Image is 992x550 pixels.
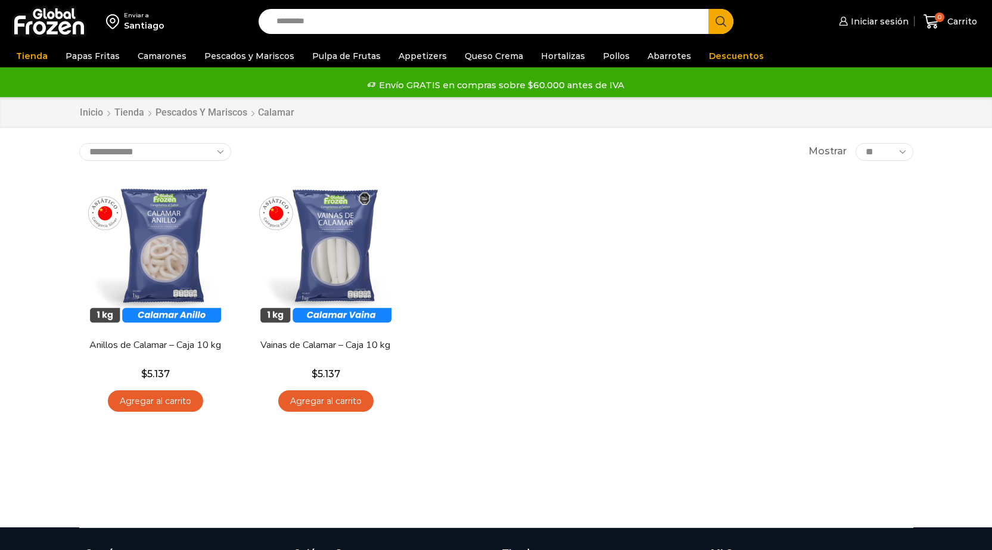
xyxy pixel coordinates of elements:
nav: Breadcrumb [79,106,294,120]
bdi: 5.137 [312,368,340,380]
div: Enviar a [124,11,164,20]
a: Inicio [79,106,104,120]
a: Tienda [114,106,145,120]
bdi: 5.137 [141,368,170,380]
a: Tienda [10,45,54,67]
a: Anillos de Calamar – Caja 10 kg [86,338,223,352]
span: Iniciar sesión [848,15,909,27]
a: Vainas de Calamar – Caja 10 kg [257,338,394,352]
a: Pollos [597,45,636,67]
a: 0 Carrito [921,8,980,36]
a: Pescados y Mariscos [198,45,300,67]
a: Pescados y Mariscos [155,106,248,120]
span: $ [141,368,147,380]
span: 0 [935,13,944,22]
a: Iniciar sesión [836,10,909,33]
span: Carrito [944,15,977,27]
div: Santiago [124,20,164,32]
span: Mostrar [808,145,847,159]
a: Hortalizas [535,45,591,67]
a: Agregar al carrito: “Vainas de Calamar - Caja 10 kg” [278,390,374,412]
a: Camarones [132,45,192,67]
img: address-field-icon.svg [106,11,124,32]
button: Search button [708,9,733,34]
a: Descuentos [703,45,770,67]
a: Agregar al carrito: “Anillos de Calamar - Caja 10 kg” [108,390,203,412]
select: Pedido de la tienda [79,143,231,161]
a: Appetizers [393,45,453,67]
a: Papas Fritas [60,45,126,67]
h1: Calamar [258,107,294,118]
span: $ [312,368,318,380]
a: Abarrotes [642,45,697,67]
a: Pulpa de Frutas [306,45,387,67]
a: Queso Crema [459,45,529,67]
